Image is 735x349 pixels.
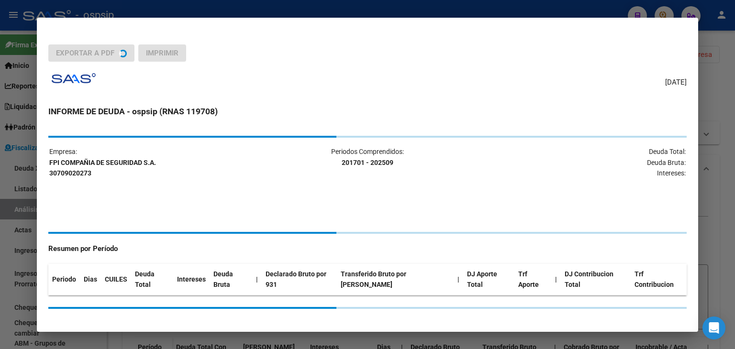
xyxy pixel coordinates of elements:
th: | [551,264,561,295]
th: Periodo [48,264,80,295]
button: Exportar a PDF [48,44,134,62]
h3: INFORME DE DEUDA - ospsip (RNAS 119708) [48,105,687,118]
th: | [454,264,463,295]
th: Trf Aporte [514,264,552,295]
p: Deuda Total: Deuda Bruta: Intereses: [474,146,686,179]
th: Dias [80,264,101,295]
th: Declarado Bruto por 931 [262,264,337,295]
th: Transferido Bruto por [PERSON_NAME] [337,264,454,295]
h4: Resumen por Período [48,243,687,254]
span: [DATE] [665,77,687,88]
th: CUILES [101,264,131,295]
th: Intereses [173,264,210,295]
th: Trf Contribucion [631,264,687,295]
th: DJ Aporte Total [463,264,514,295]
th: DJ Contribucion Total [561,264,631,295]
strong: 201701 - 202509 [342,159,393,166]
strong: FPI COMPAÑIA DE SEGURIDAD S.A. 30709020273 [49,159,156,177]
th: | [252,264,262,295]
span: Exportar a PDF [56,49,114,57]
p: Empresa: [49,146,261,179]
button: Imprimir [138,44,186,62]
div: Open Intercom Messenger [702,316,725,339]
th: Deuda Total [131,264,173,295]
th: Deuda Bruta [210,264,252,295]
p: Periodos Comprendidos: [262,146,473,168]
span: Imprimir [146,49,178,57]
